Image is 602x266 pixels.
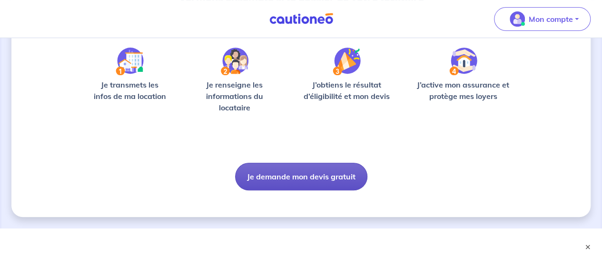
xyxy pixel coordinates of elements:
[449,48,477,75] img: /static/bfff1cf634d835d9112899e6a3df1a5d/Step-4.svg
[529,13,573,25] p: Mon compte
[221,48,248,75] img: /static/c0a346edaed446bb123850d2d04ad552/Step-2.svg
[235,163,367,190] button: Je demande mon devis gratuit
[88,79,172,102] p: Je transmets les infos de ma location
[333,48,361,75] img: /static/f3e743aab9439237c3e2196e4328bba9/Step-3.svg
[583,242,592,252] button: ×
[412,79,514,102] p: J’active mon assurance et protège mes loyers
[116,48,144,75] img: /static/90a569abe86eec82015bcaae536bd8e6/Step-1.svg
[297,79,396,102] p: J’obtiens le résultat d’éligibilité et mon devis
[494,7,591,31] button: illu_account_valid_menu.svgMon compte
[187,79,282,113] p: Je renseigne les informations du locataire
[510,11,525,27] img: illu_account_valid_menu.svg
[266,13,337,25] img: Cautioneo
